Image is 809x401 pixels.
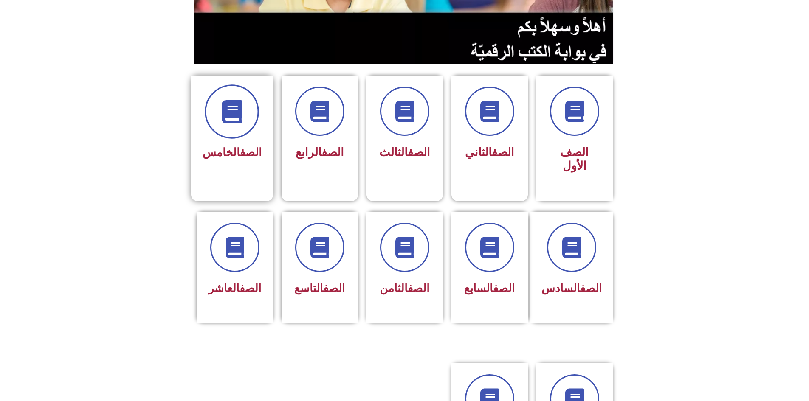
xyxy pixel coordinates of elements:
a: الصف [240,146,262,159]
a: الصف [323,282,345,294]
a: الصف [580,282,602,294]
a: الصف [240,282,261,294]
span: الثالث [379,146,430,159]
span: العاشر [209,282,261,294]
span: الخامس [203,146,262,159]
a: الصف [408,282,429,294]
span: السادس [541,282,602,294]
span: الرابع [296,146,344,159]
span: التاسع [294,282,345,294]
a: الصف [492,146,514,159]
span: السابع [464,282,515,294]
a: الصف [321,146,344,159]
span: الصف الأول [560,146,589,173]
span: الثاني [465,146,514,159]
a: الصف [408,146,430,159]
a: الصف [493,282,515,294]
span: الثامن [380,282,429,294]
